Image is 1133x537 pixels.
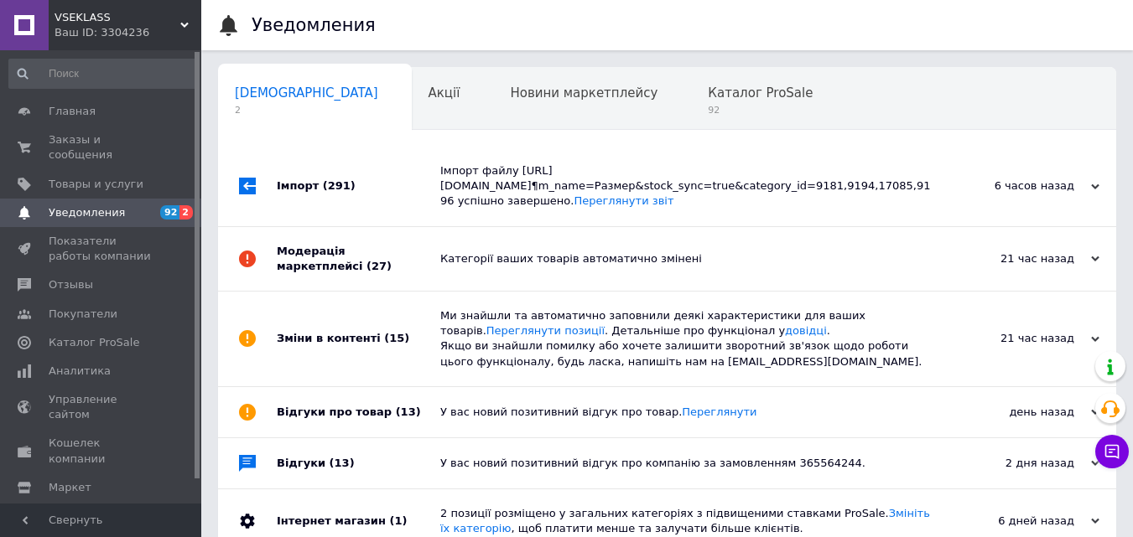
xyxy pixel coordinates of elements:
span: Главная [49,104,96,119]
span: Каталог ProSale [49,335,139,350]
span: 92 [160,205,179,219]
span: Аналитика [49,364,111,379]
h1: Уведомления [252,15,376,35]
span: 2 [179,205,193,219]
span: Маркет [49,480,91,495]
div: 21 час назад [932,331,1099,346]
div: 2 дня назад [932,456,1099,471]
a: довідці [785,324,827,337]
span: (291) [323,179,356,192]
div: 2 позиції розміщено у загальних категоріях з підвищеними ставками ProSale. , щоб платити менше та... [440,506,932,536]
div: Імпорт файлу [URL][DOMAIN_NAME]¶m_name=Размер&stock_sync=true&category_id=9181,9194,17085,9196 ус... [440,163,932,209]
div: Імпорт [277,147,440,226]
a: Переглянути позиції [486,324,605,337]
span: Покупатели [49,307,117,322]
span: Заказы и сообщения [49,132,155,163]
span: Показатели работы компании [49,234,155,264]
a: Переглянути звіт [574,194,673,207]
div: У вас новий позитивний відгук про товар. [440,405,932,420]
span: Отзывы [49,277,93,292]
div: Відгуки [277,438,440,488]
div: 6 дней назад [932,514,1099,529]
span: Уведомления [49,205,125,220]
button: Чат с покупателем [1095,435,1129,468]
span: Акції [429,85,460,101]
span: (1) [389,514,407,527]
div: Модерація маркетплейсі [277,227,440,291]
span: Каталог ProSale [708,85,813,101]
div: У вас новий позитивний відгук про компанію за замовленням 365564244. [440,456,932,471]
div: Відгуки про товар [277,387,440,437]
div: 6 часов назад [932,178,1099,194]
input: Поиск [8,59,198,89]
span: Управление сайтом [49,392,155,422]
span: Новини маркетплейсу [510,85,657,101]
span: Кошелек компании [49,436,155,466]
div: 21 час назад [932,251,1099,266]
div: день назад [932,405,1099,420]
div: Ми знайшли та автоматично заповнили деякі характеристики для ваших товарів. . Детальніше про функ... [440,308,932,369]
span: (13) [396,405,421,418]
span: (27) [366,260,392,272]
span: VSEKLASS [55,10,180,25]
span: (15) [384,332,409,344]
div: Ваш ID: 3304236 [55,25,201,40]
span: 92 [708,104,813,116]
span: (13) [330,457,355,469]
a: Змініть їх категорію [440,507,930,534]
div: Зміни в контенті [277,292,440,386]
a: Переглянути [682,405,756,418]
span: [DEMOGRAPHIC_DATA] [235,85,378,101]
span: 2 [235,104,378,116]
div: Категорії ваших товарів автоматично змінені [440,251,932,266]
span: Товары и услуги [49,177,143,192]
